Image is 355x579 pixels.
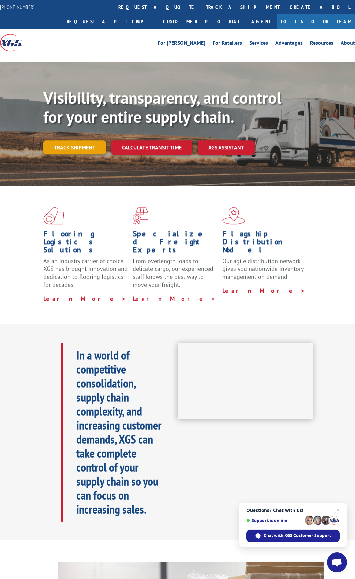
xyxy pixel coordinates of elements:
[43,230,128,257] h1: Flooring Logistics Solutions
[246,508,340,513] span: Questions? Chat with us!
[133,207,148,224] img: xgs-icon-focused-on-flooring-red
[249,40,268,48] a: Services
[334,506,342,514] span: Close chat
[198,140,255,155] a: XGS ASSISTANT
[275,40,303,48] a: Advantages
[43,207,64,224] img: xgs-icon-total-supply-chain-intelligence-red
[245,14,277,29] a: Agent
[76,347,162,517] b: In a world of competitive consolidation, supply chain complexity, and increasing customer demands...
[222,287,305,295] a: Learn More >
[222,207,245,224] img: xgs-icon-flagship-distribution-model-red
[222,230,307,257] h1: Flagship Distribution Model
[178,343,313,419] iframe: XGS Logistics Solutions
[43,257,128,288] span: As an industry carrier of choice, XGS has brought innovation and dedication to flooring logistics...
[341,40,355,48] a: About
[327,552,347,572] div: Open chat
[310,40,333,48] a: Resources
[246,518,302,523] span: Support is online
[264,533,331,539] span: Chat with XGS Customer Support
[43,87,281,127] b: Visibility, transparency, and control for your entire supply chain.
[43,295,126,303] a: Learn More >
[158,40,205,48] a: For [PERSON_NAME]
[213,40,242,48] a: For Retailers
[133,257,217,295] p: From overlength loads to delicate cargo, our experienced staff knows the best way to move your fr...
[158,14,245,29] a: Customer Portal
[222,257,303,281] span: Our agile distribution network gives you nationwide inventory management on demand.
[277,14,355,29] a: Join Our Team
[133,230,217,257] h1: Specialized Freight Experts
[111,140,192,155] a: Calculate transit time
[43,140,106,154] a: Track shipment
[246,530,340,542] div: Chat with XGS Customer Support
[133,295,216,303] a: Learn More >
[62,14,158,29] a: Request a pickup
